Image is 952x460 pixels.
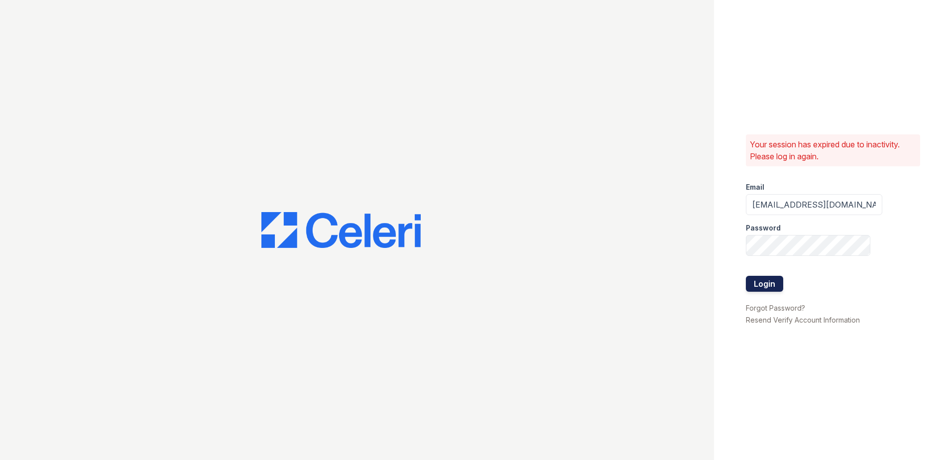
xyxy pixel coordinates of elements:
[261,212,421,248] img: CE_Logo_Blue-a8612792a0a2168367f1c8372b55b34899dd931a85d93a1a3d3e32e68fde9ad4.png
[746,223,781,233] label: Password
[746,304,805,312] a: Forgot Password?
[746,182,764,192] label: Email
[750,138,916,162] p: Your session has expired due to inactivity. Please log in again.
[746,276,783,292] button: Login
[746,316,860,324] a: Resend Verify Account Information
